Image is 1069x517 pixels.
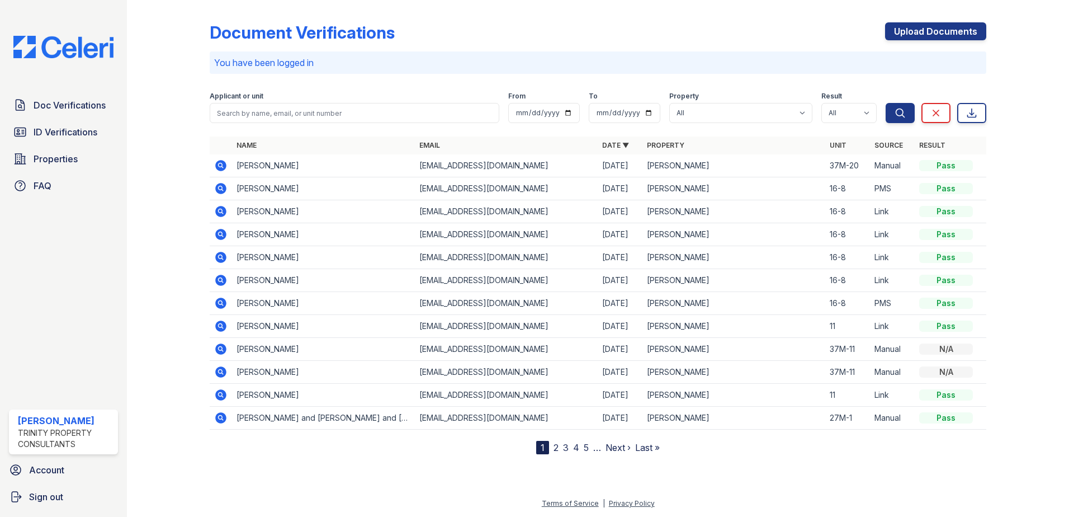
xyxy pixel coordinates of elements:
div: | [603,499,605,507]
div: Pass [919,252,973,263]
td: [DATE] [598,154,642,177]
div: N/A [919,366,973,378]
td: Link [870,384,915,407]
td: 27M-1 [825,407,870,430]
div: Pass [919,229,973,240]
td: [DATE] [598,200,642,223]
td: 11 [825,315,870,338]
td: [PERSON_NAME] [642,384,825,407]
a: Sign out [4,486,122,508]
p: You have been logged in [214,56,982,69]
label: To [589,92,598,101]
div: N/A [919,344,973,355]
td: 16-8 [825,269,870,292]
td: [EMAIL_ADDRESS][DOMAIN_NAME] [415,292,598,315]
td: [PERSON_NAME] [642,200,825,223]
a: Unit [830,141,846,149]
td: [EMAIL_ADDRESS][DOMAIN_NAME] [415,177,598,200]
td: [DATE] [598,223,642,246]
td: [DATE] [598,315,642,338]
td: [PERSON_NAME] [642,407,825,430]
td: [PERSON_NAME] [642,246,825,269]
td: [PERSON_NAME] [232,200,415,223]
div: Pass [919,160,973,171]
td: Link [870,315,915,338]
td: 37M-11 [825,338,870,361]
td: [EMAIL_ADDRESS][DOMAIN_NAME] [415,269,598,292]
a: Account [4,459,122,481]
td: [DATE] [598,246,642,269]
td: Manual [870,407,915,430]
a: ID Verifications [9,121,118,143]
a: Name [236,141,257,149]
label: Applicant or unit [210,92,263,101]
a: Next › [606,442,631,453]
div: Pass [919,321,973,332]
td: [PERSON_NAME] [642,223,825,246]
label: Property [669,92,699,101]
td: 16-8 [825,292,870,315]
div: Pass [919,389,973,401]
td: [DATE] [598,407,642,430]
td: [PERSON_NAME] [232,292,415,315]
a: 2 [554,442,559,453]
td: [EMAIL_ADDRESS][DOMAIN_NAME] [415,407,598,430]
td: [PERSON_NAME] [642,269,825,292]
a: 5 [584,442,589,453]
div: Document Verifications [210,22,395,43]
td: Manual [870,154,915,177]
td: Link [870,223,915,246]
div: Pass [919,298,973,309]
a: Result [919,141,945,149]
a: Doc Verifications [9,94,118,116]
td: [PERSON_NAME] [642,315,825,338]
span: Sign out [29,490,63,504]
input: Search by name, email, or unit number [210,103,499,123]
a: Property [647,141,684,149]
a: Email [419,141,440,149]
td: 16-8 [825,246,870,269]
div: Pass [919,206,973,217]
td: [DATE] [598,292,642,315]
td: [PERSON_NAME] and [PERSON_NAME] and [PERSON_NAME] [232,407,415,430]
td: [PERSON_NAME] [642,292,825,315]
td: [PERSON_NAME] [642,154,825,177]
a: Upload Documents [885,22,986,40]
span: Doc Verifications [34,98,106,112]
td: Link [870,246,915,269]
td: [DATE] [598,361,642,384]
td: [EMAIL_ADDRESS][DOMAIN_NAME] [415,361,598,384]
td: Manual [870,338,915,361]
td: Link [870,200,915,223]
td: [EMAIL_ADDRESS][DOMAIN_NAME] [415,223,598,246]
td: [EMAIL_ADDRESS][DOMAIN_NAME] [415,154,598,177]
td: [PERSON_NAME] [232,269,415,292]
td: 16-8 [825,200,870,223]
td: 37M-11 [825,361,870,384]
td: [PERSON_NAME] [232,315,415,338]
td: [PERSON_NAME] [232,384,415,407]
span: ID Verifications [34,125,97,139]
td: [EMAIL_ADDRESS][DOMAIN_NAME] [415,384,598,407]
td: [PERSON_NAME] [642,338,825,361]
a: 3 [563,442,569,453]
td: Link [870,269,915,292]
td: [PERSON_NAME] [232,223,415,246]
a: FAQ [9,175,118,197]
span: Account [29,463,64,477]
a: Date ▼ [602,141,629,149]
td: [EMAIL_ADDRESS][DOMAIN_NAME] [415,338,598,361]
div: Trinity Property Consultants [18,427,113,450]
img: CE_Logo_Blue-a8612792a0a2168367f1c8372b55b34899dd931a85d93a1a3d3e32e68fde9ad4.png [4,36,122,58]
td: 16-8 [825,223,870,246]
label: From [508,92,526,101]
a: Properties [9,148,118,170]
td: 37M-20 [825,154,870,177]
td: PMS [870,292,915,315]
td: [PERSON_NAME] [232,338,415,361]
span: FAQ [34,179,51,192]
td: [DATE] [598,177,642,200]
td: Manual [870,361,915,384]
td: [DATE] [598,269,642,292]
